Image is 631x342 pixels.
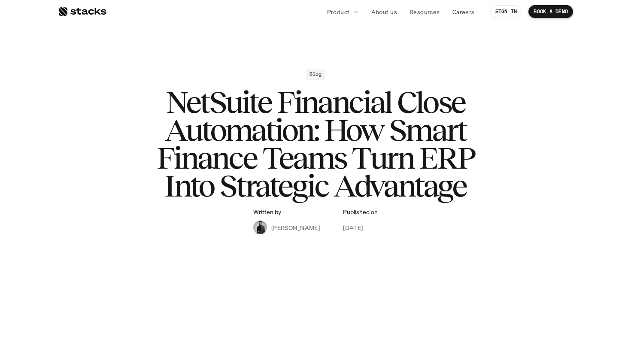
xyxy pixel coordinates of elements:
[144,88,487,200] h1: NetSuite Financial Close Automation: How Smart Finance Teams Turn ERP Into Strategic Advantage
[528,5,573,18] a: BOOK A DEMO
[271,223,320,232] p: [PERSON_NAME]
[452,7,475,16] p: Careers
[410,7,440,16] p: Resources
[327,7,350,16] p: Product
[309,71,322,77] h2: Blog
[447,4,480,19] a: Careers
[534,9,568,15] p: BOOK A DEMO
[495,9,517,15] p: SIGN IN
[343,209,378,216] p: Published on
[371,7,397,16] p: About us
[253,209,281,216] p: Written by
[490,5,522,18] a: SIGN IN
[404,4,445,19] a: Resources
[366,4,402,19] a: About us
[343,223,363,232] p: [DATE]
